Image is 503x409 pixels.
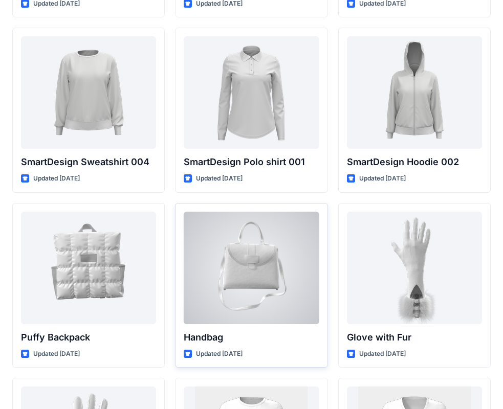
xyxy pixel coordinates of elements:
[21,36,156,149] a: SmartDesign Sweatshirt 004
[359,173,406,184] p: Updated [DATE]
[347,155,482,169] p: SmartDesign Hoodie 002
[347,36,482,149] a: SmartDesign Hoodie 002
[359,349,406,359] p: Updated [DATE]
[33,173,80,184] p: Updated [DATE]
[184,212,319,324] a: Handbag
[184,36,319,149] a: SmartDesign Polo shirt 001
[196,173,243,184] p: Updated [DATE]
[347,330,482,345] p: Glove with Fur
[21,212,156,324] a: Puffy Backpack
[347,212,482,324] a: Glove with Fur
[184,155,319,169] p: SmartDesign Polo shirt 001
[33,349,80,359] p: Updated [DATE]
[21,330,156,345] p: Puffy Backpack
[21,155,156,169] p: SmartDesign Sweatshirt 004
[196,349,243,359] p: Updated [DATE]
[184,330,319,345] p: Handbag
